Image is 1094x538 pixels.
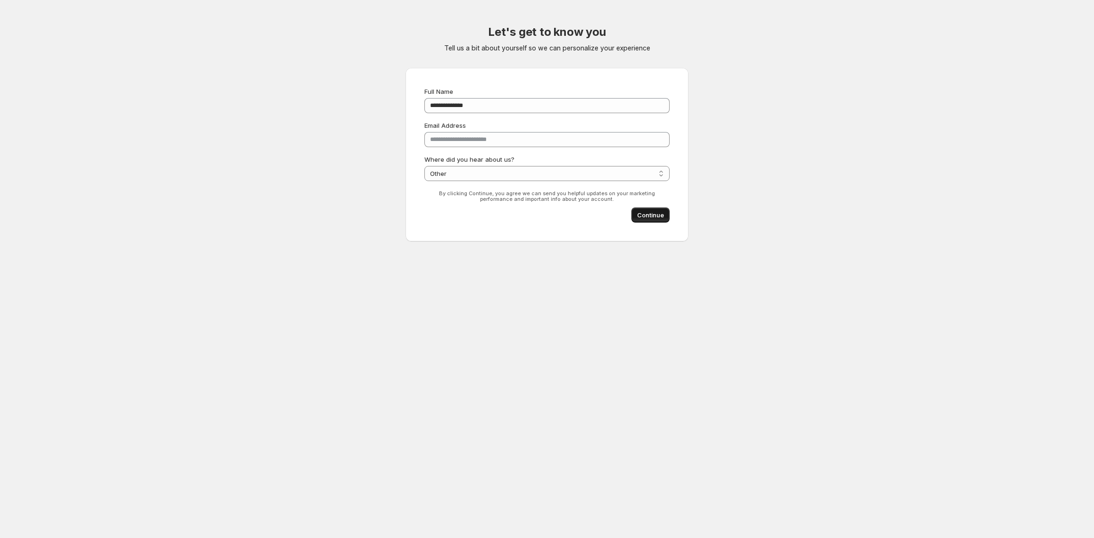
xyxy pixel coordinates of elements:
span: Where did you hear about us? [424,156,514,163]
p: Tell us a bit about yourself so we can personalize your experience [444,43,650,53]
span: Full Name [424,88,453,95]
h2: Let's get to know you [488,25,606,40]
p: By clicking Continue, you agree we can send you helpful updates on your marketing performance and... [424,190,670,202]
span: Email Address [424,122,466,129]
button: Continue [631,207,670,223]
span: Continue [637,210,664,220]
